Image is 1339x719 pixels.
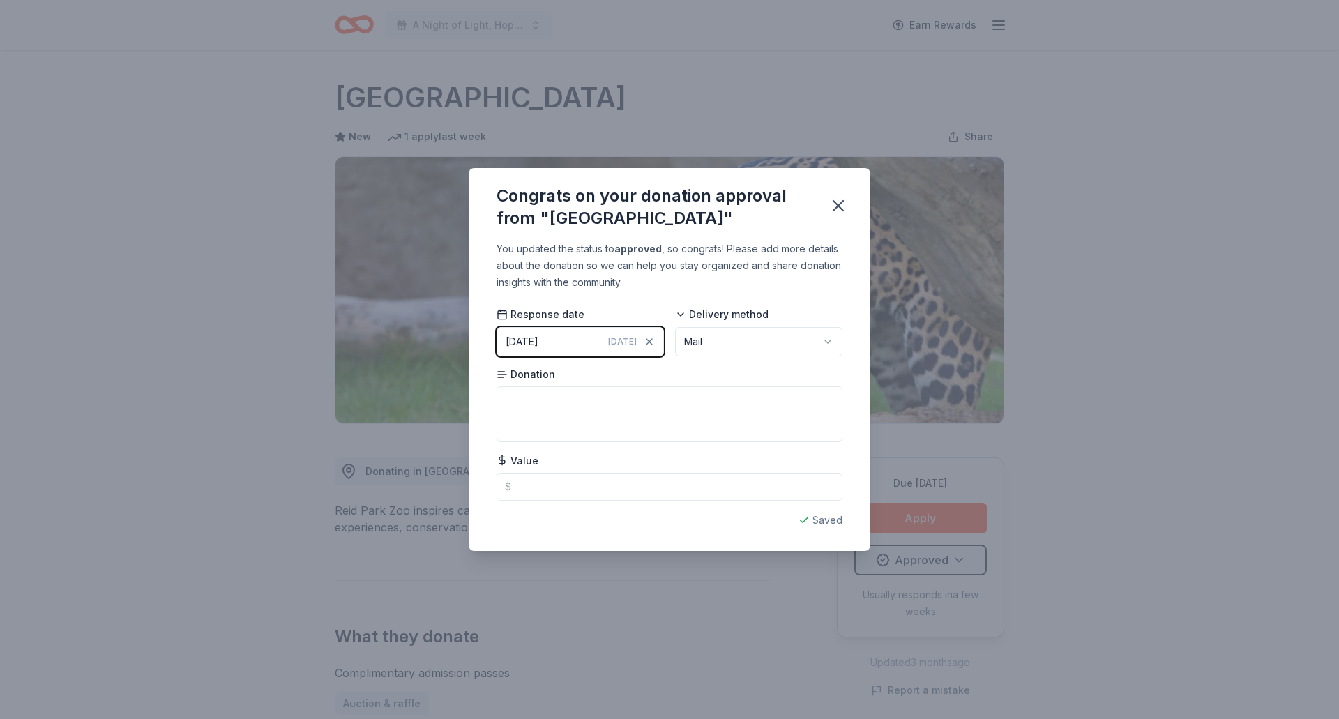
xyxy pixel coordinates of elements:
div: You updated the status to , so congrats! Please add more details about the donation so we can hel... [497,241,842,291]
span: Delivery method [675,308,769,321]
span: Value [497,454,538,468]
div: [DATE] [506,333,538,350]
span: Donation [497,368,555,381]
button: [DATE][DATE] [497,327,664,356]
span: Response date [497,308,584,321]
b: approved [614,243,662,255]
div: Congrats on your donation approval from "[GEOGRAPHIC_DATA]" [497,185,812,229]
span: [DATE] [608,336,637,347]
